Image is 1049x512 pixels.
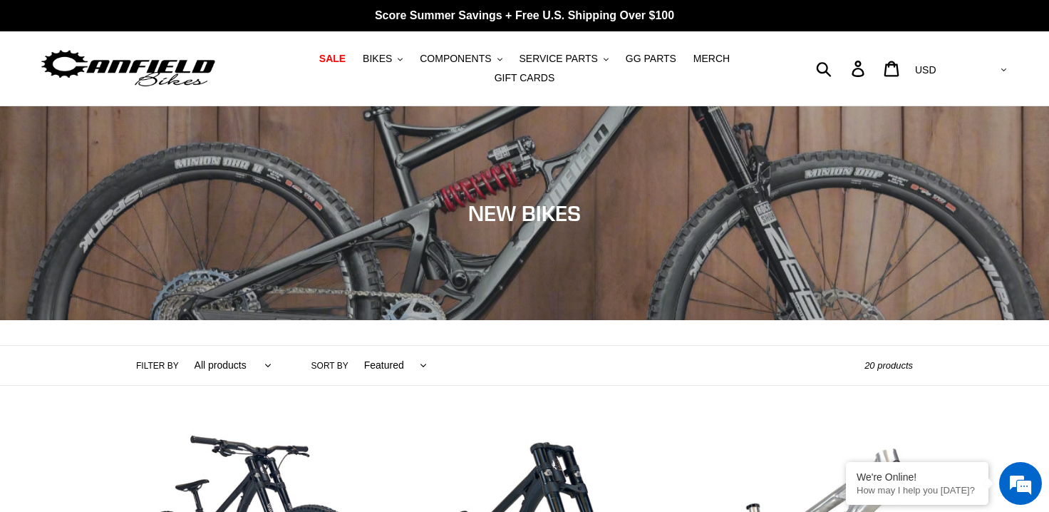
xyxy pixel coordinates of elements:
button: SERVICE PARTS [512,49,615,68]
a: MERCH [686,49,737,68]
span: MERCH [693,53,730,65]
img: Canfield Bikes [39,46,217,91]
a: SALE [312,49,353,68]
label: Sort by [311,359,348,372]
span: GG PARTS [626,53,676,65]
p: How may I help you today? [857,485,978,496]
span: COMPONENTS [420,53,491,65]
button: COMPONENTS [413,49,509,68]
button: BIKES [356,49,410,68]
span: SERVICE PARTS [519,53,597,65]
span: 20 products [864,360,913,371]
span: SALE [319,53,346,65]
a: GIFT CARDS [487,68,562,88]
label: Filter by [136,359,179,372]
span: NEW BIKES [468,200,581,226]
span: GIFT CARDS [495,72,555,84]
div: We're Online! [857,471,978,483]
span: BIKES [363,53,392,65]
input: Search [824,53,860,84]
a: GG PARTS [619,49,683,68]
